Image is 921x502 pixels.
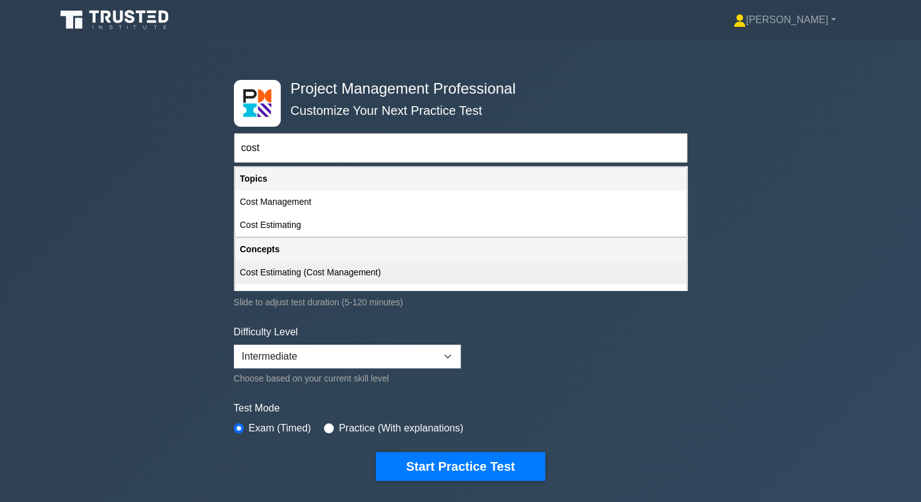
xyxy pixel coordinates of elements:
div: Choose based on your current skill level [234,371,461,386]
div: Cost Budgeting (Cost Management) [235,284,687,307]
a: [PERSON_NAME] [703,7,866,32]
div: Slide to adjust test duration (5-120 minutes) [234,295,688,310]
div: Concepts [235,238,687,261]
label: Practice (With explanations) [339,421,463,436]
label: Difficulty Level [234,325,298,340]
div: Cost Estimating (Cost Management) [235,261,687,284]
label: Exam (Timed) [249,421,311,436]
button: Start Practice Test [376,452,545,481]
h4: Project Management Professional [286,80,627,98]
label: Test Mode [234,401,688,416]
input: Start typing to filter on topic or concept... [234,133,688,163]
div: Topics [235,167,687,190]
div: Cost Estimating [235,214,687,237]
div: Cost Management [235,190,687,214]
